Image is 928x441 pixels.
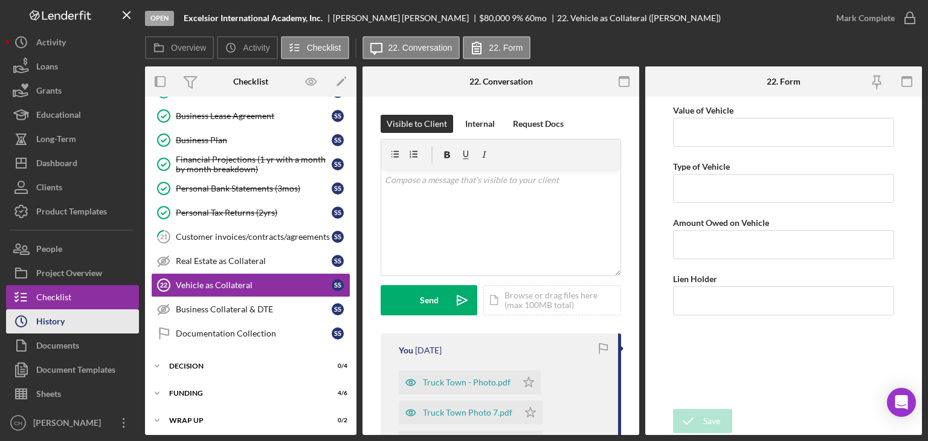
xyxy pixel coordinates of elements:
button: 22. Conversation [362,36,460,59]
button: Educational [6,103,139,127]
div: Decision [169,362,317,370]
label: Overview [171,43,206,53]
div: 60 mo [525,13,547,23]
div: Truck Town Photo 7.pdf [423,408,512,417]
button: Mark Complete [824,6,922,30]
span: $80,000 [479,13,510,23]
label: Checklist [307,43,341,53]
div: Vehicle as Collateral [176,280,332,290]
a: Documentation CollectionSS [151,321,350,346]
div: Mark Complete [836,6,895,30]
text: CH [14,420,22,427]
div: Project Overview [36,261,102,288]
div: Funding [169,390,317,397]
button: Sheets [6,382,139,406]
div: 9 % [512,13,523,23]
time: 2025-09-03 15:45 [415,346,442,355]
div: Request Docs [513,115,564,133]
div: Business Plan [176,135,332,145]
div: S S [332,134,344,146]
div: History [36,309,65,336]
div: Personal Tax Returns (2yrs) [176,208,332,217]
div: S S [332,327,344,340]
label: Lien Holder [673,274,717,284]
button: Activity [217,36,277,59]
div: S S [332,231,344,243]
button: Checklist [281,36,349,59]
button: Activity [6,30,139,54]
a: Business PlanSS [151,128,350,152]
div: Loans [36,54,58,82]
button: Send [381,285,477,315]
div: Activity [36,30,66,57]
div: Documents [36,333,79,361]
div: 22. Conversation [469,77,533,86]
div: Long-Term [36,127,76,154]
div: People [36,237,62,264]
button: Dashboard [6,151,139,175]
div: 22. Vehicle as Collateral ([PERSON_NAME]) [557,13,721,23]
a: Business Collateral & DTESS [151,297,350,321]
button: 22. Form [463,36,530,59]
div: Business Collateral & DTE [176,304,332,314]
div: Educational [36,103,81,130]
button: Loans [6,54,139,79]
div: Save [703,409,720,433]
label: 22. Form [489,43,523,53]
div: Open [145,11,174,26]
div: 22. Form [767,77,801,86]
div: Sheets [36,382,61,409]
button: Product Templates [6,199,139,224]
button: Project Overview [6,261,139,285]
button: Long-Term [6,127,139,151]
button: CH[PERSON_NAME] [6,411,139,435]
a: People [6,237,139,261]
div: 4 / 6 [326,390,347,397]
a: Personal Tax Returns (2yrs)SS [151,201,350,225]
div: Checklist [233,77,268,86]
div: You [399,346,413,355]
button: Request Docs [507,115,570,133]
div: Business Lease Agreement [176,111,332,121]
label: Activity [243,43,269,53]
button: Truck Town - Photo.pdf [399,370,541,394]
a: Personal Bank Statements (3mos)SS [151,176,350,201]
button: Checklist [6,285,139,309]
button: Grants [6,79,139,103]
div: 0 / 4 [326,362,347,370]
a: 22Vehicle as CollateralSS [151,273,350,297]
a: Financial Projections (1 yr with a month by month breakdown)SS [151,152,350,176]
div: Financial Projections (1 yr with a month by month breakdown) [176,155,332,174]
div: Dashboard [36,151,77,178]
button: Documents [6,333,139,358]
div: S S [332,110,344,122]
div: Visible to Client [387,115,447,133]
button: Overview [145,36,214,59]
a: 21Customer invoices/contracts/agreementsSS [151,225,350,249]
button: Visible to Client [381,115,453,133]
button: History [6,309,139,333]
div: Document Templates [36,358,115,385]
div: 0 / 2 [326,417,347,424]
div: Product Templates [36,199,107,227]
div: S S [332,255,344,267]
div: Grants [36,79,62,106]
div: Documentation Collection [176,329,332,338]
button: Document Templates [6,358,139,382]
div: S S [332,158,344,170]
div: Open Intercom Messenger [887,388,916,417]
button: Clients [6,175,139,199]
div: Customer invoices/contracts/agreements [176,232,332,242]
div: Clients [36,175,62,202]
div: Send [420,285,439,315]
